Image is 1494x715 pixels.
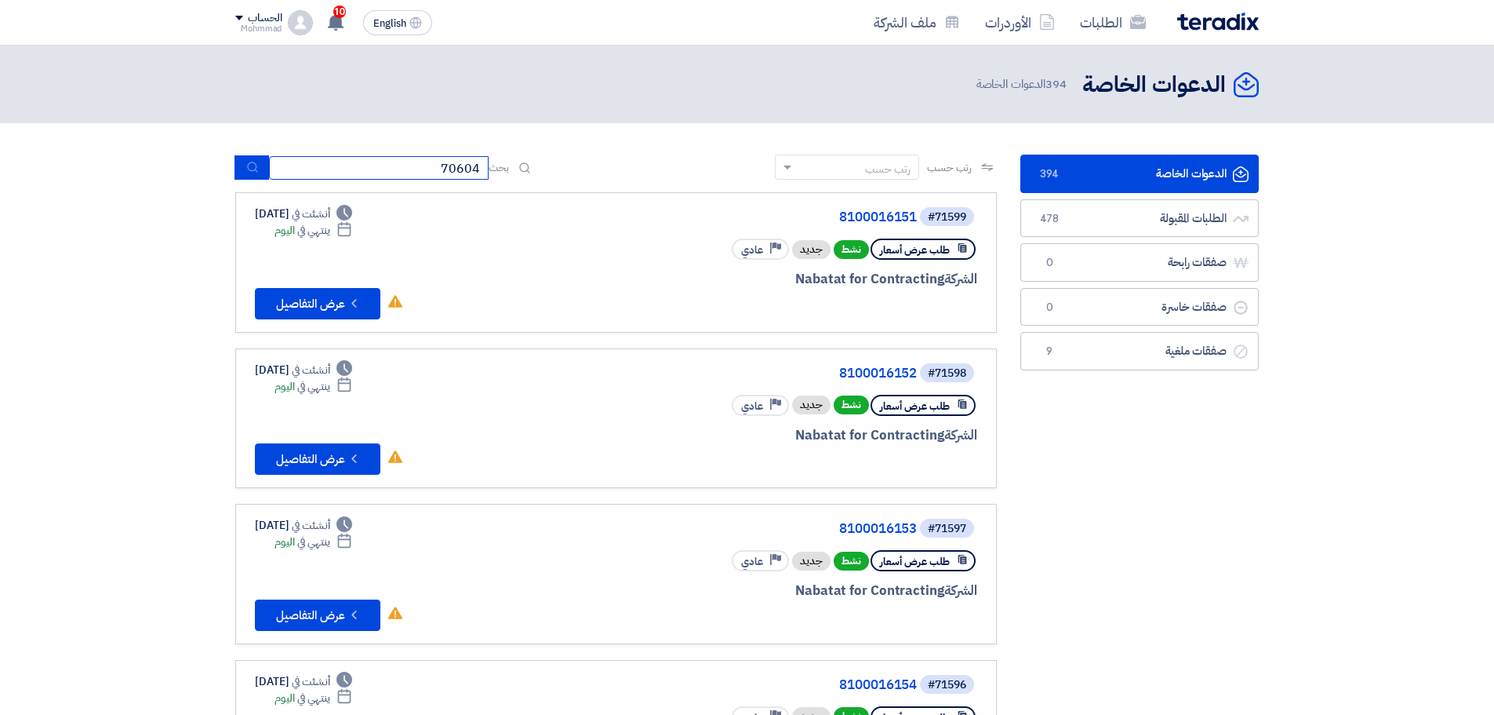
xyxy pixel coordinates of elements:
[928,212,966,223] div: #71599
[976,75,1070,93] span: الدعوات الخاصة
[274,378,352,395] div: اليوم
[880,399,950,414] span: طلب عرض أسعار
[792,240,831,259] div: جديد
[834,396,869,414] span: نشط
[292,517,329,534] span: أنشئت في
[792,552,831,571] div: جديد
[1020,155,1259,193] a: الدعوات الخاصة394
[603,210,917,224] a: 8100016151
[274,222,352,239] div: اليوم
[928,368,966,379] div: #71598
[944,581,978,600] span: الشركة
[1020,243,1259,282] a: صفقات رابحة0
[928,680,966,691] div: #71596
[255,443,380,475] button: عرض التفاصيل
[255,600,380,631] button: عرض التفاصيل
[235,24,282,33] div: Mohmmad
[944,425,978,445] span: الشركة
[880,243,950,257] span: طلب عرض أسعار
[1177,13,1259,31] img: Teradix logo
[297,690,329,706] span: ينتهي في
[944,269,978,289] span: الشركة
[292,206,329,222] span: أنشئت في
[255,288,380,319] button: عرض التفاصيل
[1040,166,1059,182] span: 394
[603,367,917,381] a: 8100016152
[269,156,489,180] input: ابحث بعنوان أو رقم الطلب
[333,5,346,18] span: 10
[603,678,917,692] a: 8100016154
[274,534,352,550] div: اليوم
[1040,300,1059,316] span: 0
[373,18,406,29] span: English
[861,4,972,41] a: ملف الشركة
[292,362,329,378] span: أنشئت في
[1020,332,1259,370] a: صفقات ملغية9
[600,269,977,290] div: Nabatat for Contracting
[741,554,763,569] span: عادي
[880,554,950,569] span: طلب عرض أسعار
[297,222,329,239] span: ينتهي في
[741,399,763,414] span: عادي
[1045,75,1067,93] span: 394
[1020,288,1259,326] a: صفقات خاسرة0
[255,206,352,222] div: [DATE]
[255,362,352,378] div: [DATE]
[741,243,763,257] span: عادي
[600,581,977,601] div: Nabatat for Contracting
[297,378,329,395] span: ينتهي في
[255,673,352,690] div: [DATE]
[600,425,977,446] div: Nabatat for Contracting
[834,552,869,571] span: نشط
[928,523,966,534] div: #71597
[1082,70,1226,100] h2: الدعوات الخاصة
[274,690,352,706] div: اليوم
[865,161,911,177] div: رتب حسب
[927,159,972,176] span: رتب حسب
[248,12,282,25] div: الحساب
[489,159,509,176] span: بحث
[834,240,869,259] span: نشط
[792,396,831,414] div: جديد
[363,10,432,35] button: English
[972,4,1067,41] a: الأوردرات
[1067,4,1158,41] a: الطلبات
[288,10,313,35] img: profile_test.png
[255,517,352,534] div: [DATE]
[1040,344,1059,359] span: 9
[292,673,329,690] span: أنشئت في
[297,534,329,550] span: ينتهي في
[1040,255,1059,271] span: 0
[1020,199,1259,238] a: الطلبات المقبولة478
[1040,211,1059,227] span: 478
[603,522,917,536] a: 8100016153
